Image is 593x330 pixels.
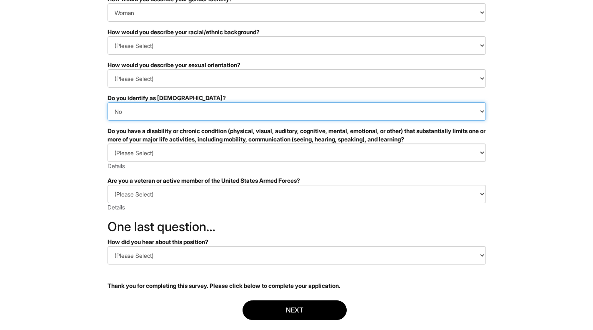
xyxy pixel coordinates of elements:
[108,238,486,246] div: How did you hear about this position?
[108,61,486,69] div: How would you describe your sexual orientation?
[108,3,486,22] select: How would you describe your gender identity?
[243,300,347,320] button: Next
[108,28,486,36] div: How would you describe your racial/ethnic background?
[108,36,486,55] select: How would you describe your racial/ethnic background?
[108,220,486,234] h2: One last question…
[108,102,486,121] select: Do you identify as transgender?
[108,176,486,185] div: Are you a veteran or active member of the United States Armed Forces?
[108,69,486,88] select: How would you describe your sexual orientation?
[108,127,486,144] div: Do you have a disability or chronic condition (physical, visual, auditory, cognitive, mental, emo...
[108,94,486,102] div: Do you identify as [DEMOGRAPHIC_DATA]?
[108,246,486,265] select: How did you hear about this position?
[108,162,125,169] a: Details
[108,185,486,203] select: Are you a veteran or active member of the United States Armed Forces?
[108,204,125,211] a: Details
[108,282,486,290] p: Thank you for completing this survey. Please click below to complete your application.
[108,144,486,162] select: Do you have a disability or chronic condition (physical, visual, auditory, cognitive, mental, emo...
